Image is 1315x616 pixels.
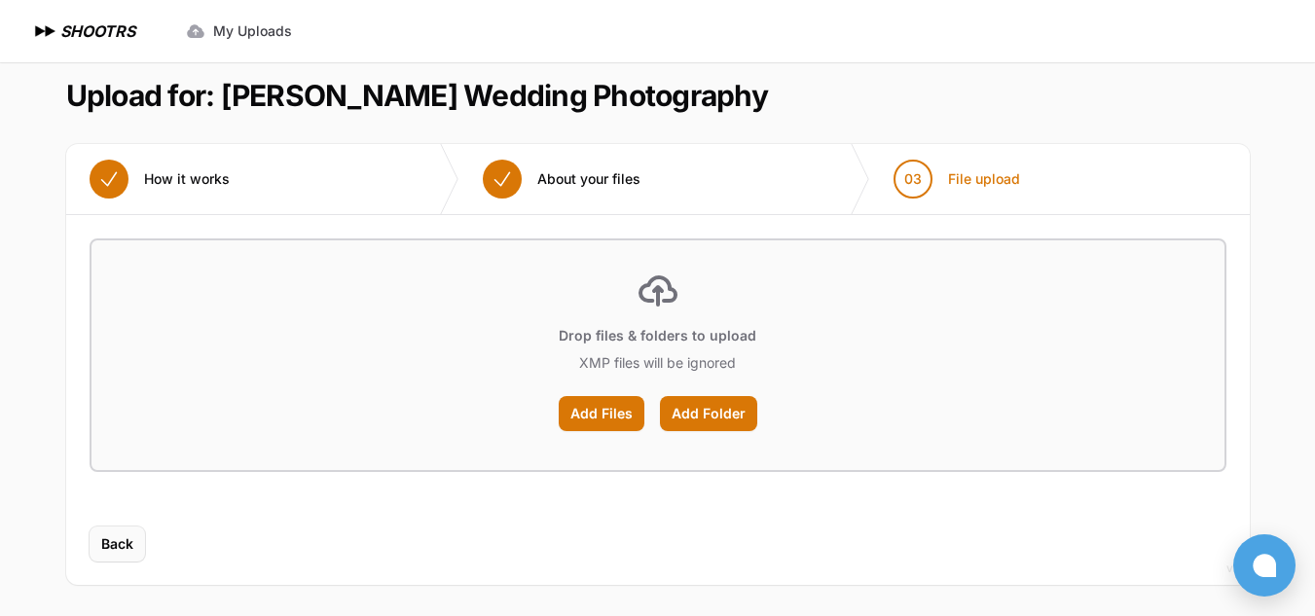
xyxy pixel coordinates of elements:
button: About your files [459,144,664,214]
span: 03 [904,169,922,189]
span: File upload [948,169,1020,189]
span: My Uploads [213,21,292,41]
button: How it works [66,144,253,214]
span: Back [101,534,133,554]
label: Add Files [559,396,644,431]
span: About your files [537,169,640,189]
div: v2 [1226,557,1240,580]
p: Drop files & folders to upload [559,326,756,345]
h1: SHOOTRS [60,19,135,43]
img: SHOOTRS [31,19,60,43]
label: Add Folder [660,396,757,431]
span: How it works [144,169,230,189]
p: XMP files will be ignored [579,353,736,373]
button: Back [90,526,145,562]
button: 03 File upload [870,144,1043,214]
a: SHOOTRS SHOOTRS [31,19,135,43]
h1: Upload for: [PERSON_NAME] Wedding Photography [66,78,768,113]
a: My Uploads [174,14,304,49]
button: Open chat window [1233,534,1296,597]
